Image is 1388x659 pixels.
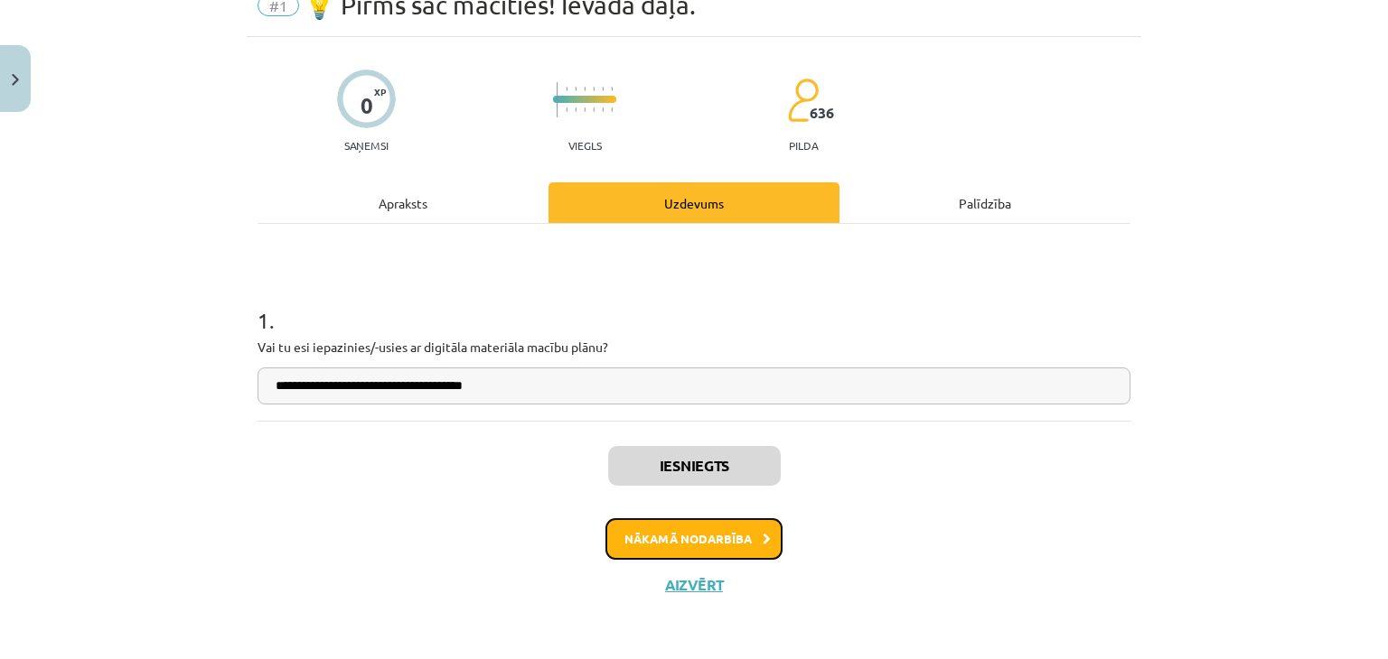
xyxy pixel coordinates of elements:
img: icon-short-line-57e1e144782c952c97e751825c79c345078a6d821885a25fce030b3d8c18986b.svg [611,107,613,112]
button: Iesniegts [608,446,781,486]
img: icon-short-line-57e1e144782c952c97e751825c79c345078a6d821885a25fce030b3d8c18986b.svg [602,87,604,91]
img: icon-short-line-57e1e144782c952c97e751825c79c345078a6d821885a25fce030b3d8c18986b.svg [584,107,586,112]
div: 0 [361,93,373,118]
img: icon-short-line-57e1e144782c952c97e751825c79c345078a6d821885a25fce030b3d8c18986b.svg [593,87,595,91]
img: icon-short-line-57e1e144782c952c97e751825c79c345078a6d821885a25fce030b3d8c18986b.svg [602,107,604,112]
div: Apraksts [258,182,549,223]
div: Uzdevums [549,182,839,223]
img: icon-short-line-57e1e144782c952c97e751825c79c345078a6d821885a25fce030b3d8c18986b.svg [575,107,577,112]
p: Vai tu esi iepazinies/-usies ar digitāla materiāla macību plānu? [258,338,1130,357]
img: icon-short-line-57e1e144782c952c97e751825c79c345078a6d821885a25fce030b3d8c18986b.svg [566,107,567,112]
img: icon-close-lesson-0947bae3869378f0d4975bcd49f059093ad1ed9edebbc8119c70593378902aed.svg [12,74,19,86]
img: icon-long-line-d9ea69661e0d244f92f715978eff75569469978d946b2353a9bb055b3ed8787d.svg [557,82,558,117]
span: XP [374,87,386,97]
img: icon-short-line-57e1e144782c952c97e751825c79c345078a6d821885a25fce030b3d8c18986b.svg [566,87,567,91]
p: pilda [789,139,818,152]
button: Aizvērt [660,576,728,594]
p: Viegls [568,139,602,152]
p: Saņemsi [337,139,396,152]
img: icon-short-line-57e1e144782c952c97e751825c79c345078a6d821885a25fce030b3d8c18986b.svg [611,87,613,91]
img: icon-short-line-57e1e144782c952c97e751825c79c345078a6d821885a25fce030b3d8c18986b.svg [593,107,595,112]
img: icon-short-line-57e1e144782c952c97e751825c79c345078a6d821885a25fce030b3d8c18986b.svg [584,87,586,91]
button: Nākamā nodarbība [605,518,783,560]
img: icon-short-line-57e1e144782c952c97e751825c79c345078a6d821885a25fce030b3d8c18986b.svg [575,87,577,91]
h1: 1 . [258,276,1130,332]
div: Palīdzība [839,182,1130,223]
img: students-c634bb4e5e11cddfef0936a35e636f08e4e9abd3cc4e673bd6f9a4125e45ecb1.svg [787,78,819,123]
span: 636 [810,105,834,121]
